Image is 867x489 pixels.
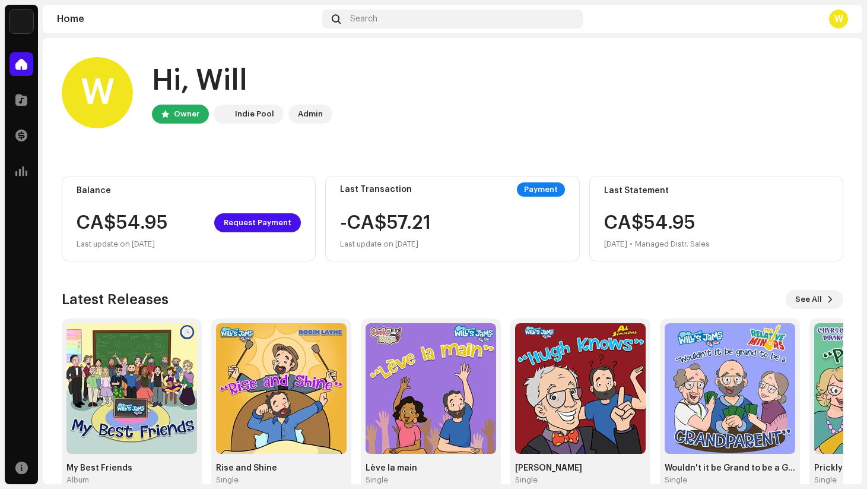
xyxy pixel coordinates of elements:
[517,182,565,197] div: Payment
[630,237,633,251] div: •
[795,288,822,311] span: See All
[9,10,33,33] img: 190830b2-3b53-4b0d-992c-d3620458de1d
[66,463,197,473] div: My Best Friends
[366,323,496,454] img: 3a16bd36-76f9-47de-aaeb-015efe63579f
[350,14,377,24] span: Search
[235,107,274,121] div: Indie Pool
[224,211,291,235] span: Request Payment
[62,290,169,309] h3: Latest Releases
[298,107,323,121] div: Admin
[786,290,843,309] button: See All
[366,463,496,473] div: Lève la main
[665,323,795,454] img: 46226914-b141-4b29-bd52-8c38ab844090
[604,237,627,251] div: [DATE]
[62,176,316,261] re-o-card-value: Balance
[152,62,332,100] div: Hi, Will
[635,237,710,251] div: Managed Distr. Sales
[216,475,239,485] div: Single
[214,213,301,232] button: Request Payment
[216,463,347,473] div: Rise and Shine
[515,323,646,454] img: 03567052-30a3-497f-b4a0-3b311b57657f
[340,185,412,194] div: Last Transaction
[174,107,199,121] div: Owner
[66,323,197,454] img: e597a2ba-8ae1-4626-a401-c953335ba5ca
[57,14,317,24] div: Home
[829,10,848,29] div: W
[665,475,687,485] div: Single
[589,176,843,261] re-o-card-value: Last Statement
[62,57,133,128] div: W
[814,475,837,485] div: Single
[66,475,89,485] div: Album
[340,237,431,251] div: Last update on [DATE]
[77,186,301,195] div: Balance
[665,463,795,473] div: Wouldn't it be Grand to be a Grandparent
[216,323,347,454] img: 0c50c043-377d-49b2-87ce-2873f543d371
[515,475,538,485] div: Single
[604,186,828,195] div: Last Statement
[77,237,301,251] div: Last update on [DATE]
[366,475,388,485] div: Single
[216,107,230,121] img: 190830b2-3b53-4b0d-992c-d3620458de1d
[515,463,646,473] div: [PERSON_NAME]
